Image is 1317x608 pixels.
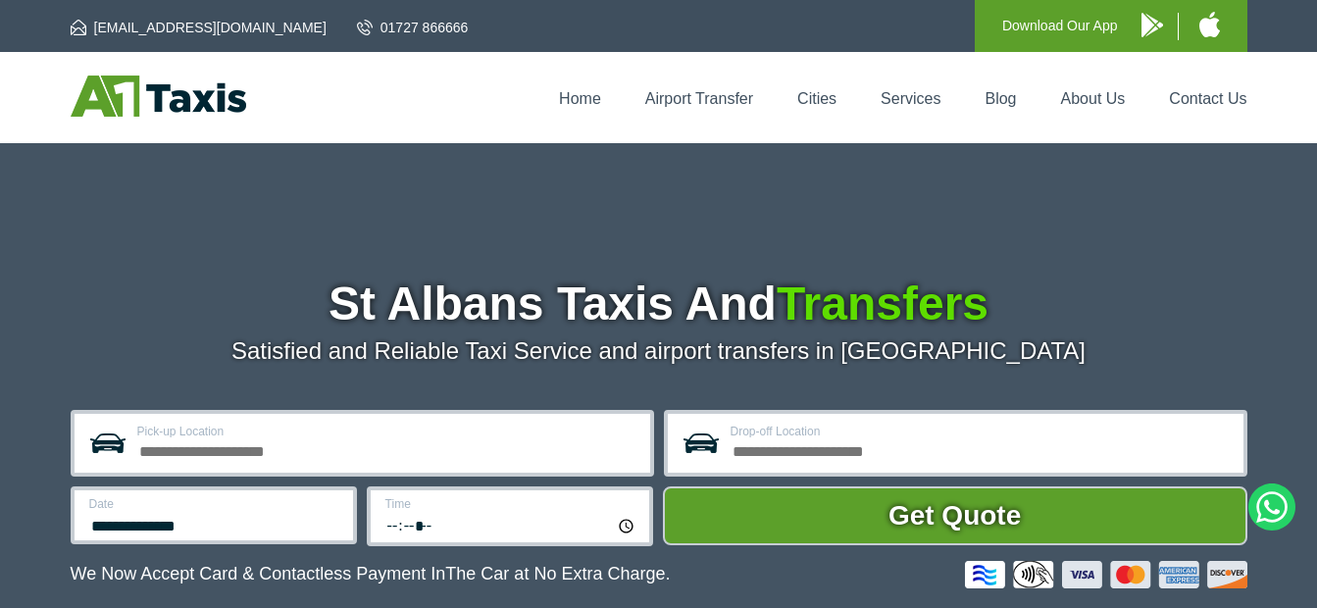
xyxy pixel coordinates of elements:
[445,564,670,583] span: The Car at No Extra Charge.
[71,76,246,117] img: A1 Taxis St Albans LTD
[777,278,988,329] span: Transfers
[1002,14,1118,38] p: Download Our App
[71,280,1247,328] h1: St Albans Taxis And
[1061,90,1126,107] a: About Us
[89,498,341,510] label: Date
[645,90,753,107] a: Airport Transfer
[985,90,1016,107] a: Blog
[731,426,1232,437] label: Drop-off Location
[965,561,1247,588] img: Credit And Debit Cards
[357,18,469,37] a: 01727 866666
[559,90,601,107] a: Home
[71,564,671,584] p: We Now Accept Card & Contactless Payment In
[1169,90,1246,107] a: Contact Us
[1141,13,1163,37] img: A1 Taxis Android App
[1199,12,1220,37] img: A1 Taxis iPhone App
[137,426,638,437] label: Pick-up Location
[881,90,940,107] a: Services
[663,486,1247,545] button: Get Quote
[71,337,1247,365] p: Satisfied and Reliable Taxi Service and airport transfers in [GEOGRAPHIC_DATA]
[385,498,637,510] label: Time
[71,18,327,37] a: [EMAIL_ADDRESS][DOMAIN_NAME]
[797,90,836,107] a: Cities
